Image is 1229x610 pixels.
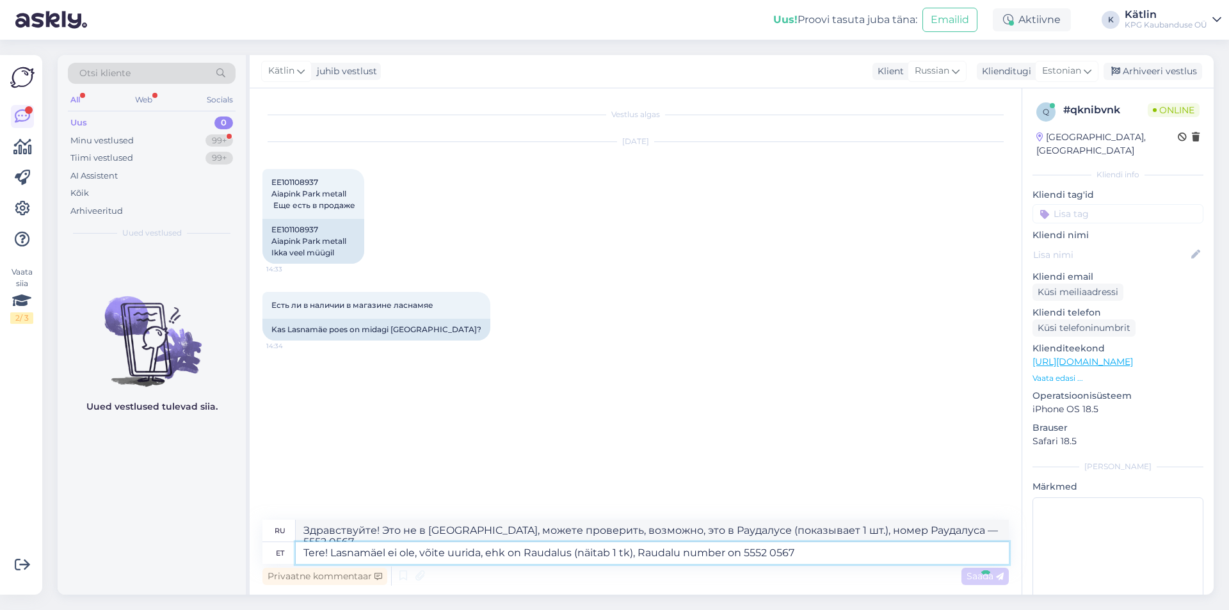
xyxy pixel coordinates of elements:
img: Askly Logo [10,65,35,90]
div: Arhiveeri vestlus [1104,63,1202,80]
div: Kliendi info [1032,169,1203,181]
div: All [68,92,83,108]
div: Küsi meiliaadressi [1032,284,1123,301]
div: KPG Kaubanduse OÜ [1125,20,1207,30]
div: EE101108937 Aiapink Park metall Ikka veel müügil [262,219,364,264]
p: Kliendi email [1032,270,1203,284]
div: 0 [214,116,233,129]
span: Kätlin [268,64,294,78]
div: Kätlin [1125,10,1207,20]
div: Vestlus algas [262,109,1009,120]
div: juhib vestlust [312,65,377,78]
div: 2 / 3 [10,312,33,324]
span: 14:34 [266,341,314,351]
div: Kas Lasnamäe poes on midagi [GEOGRAPHIC_DATA]? [262,319,490,341]
div: Vaata siia [10,266,33,324]
img: No chats [58,273,246,389]
div: Klient [872,65,904,78]
div: Socials [204,92,236,108]
div: Proovi tasuta juba täna: [773,12,917,28]
span: EE101108937 Aiapink Park metall Еще есть в продаже [271,177,355,210]
span: Estonian [1042,64,1081,78]
a: [URL][DOMAIN_NAME] [1032,356,1133,367]
p: Safari 18.5 [1032,435,1203,448]
a: KätlinKPG Kaubanduse OÜ [1125,10,1221,30]
span: 14:33 [266,264,314,274]
div: Kõik [70,187,89,200]
div: Klienditugi [977,65,1031,78]
div: Aktiivne [993,8,1071,31]
div: 99+ [205,134,233,147]
div: Web [133,92,155,108]
div: [PERSON_NAME] [1032,461,1203,472]
div: Küsi telefoninumbrit [1032,319,1136,337]
button: Emailid [922,8,977,32]
p: Kliendi nimi [1032,229,1203,242]
p: Kliendi telefon [1032,306,1203,319]
span: Online [1148,103,1200,117]
div: [DATE] [262,136,1009,147]
div: # qknibvnk [1063,102,1148,118]
p: iPhone OS 18.5 [1032,403,1203,416]
span: Uued vestlused [122,227,182,239]
p: Märkmed [1032,480,1203,494]
div: K [1102,11,1120,29]
input: Lisa tag [1032,204,1203,223]
span: q [1043,107,1049,116]
div: 99+ [205,152,233,165]
div: Uus [70,116,87,129]
p: Uued vestlused tulevad siia. [86,400,218,413]
div: Tiimi vestlused [70,152,133,165]
p: Vaata edasi ... [1032,373,1203,384]
div: Arhiveeritud [70,205,123,218]
b: Uus! [773,13,798,26]
div: Minu vestlused [70,134,134,147]
span: Russian [915,64,949,78]
span: Есть ли в наличии в магазине ласнамяе [271,300,433,310]
div: [GEOGRAPHIC_DATA], [GEOGRAPHIC_DATA] [1036,131,1178,157]
p: Klienditeekond [1032,342,1203,355]
p: Operatsioonisüsteem [1032,389,1203,403]
span: Otsi kliente [79,67,131,80]
p: Brauser [1032,421,1203,435]
div: AI Assistent [70,170,118,182]
p: Kliendi tag'id [1032,188,1203,202]
input: Lisa nimi [1033,248,1189,262]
